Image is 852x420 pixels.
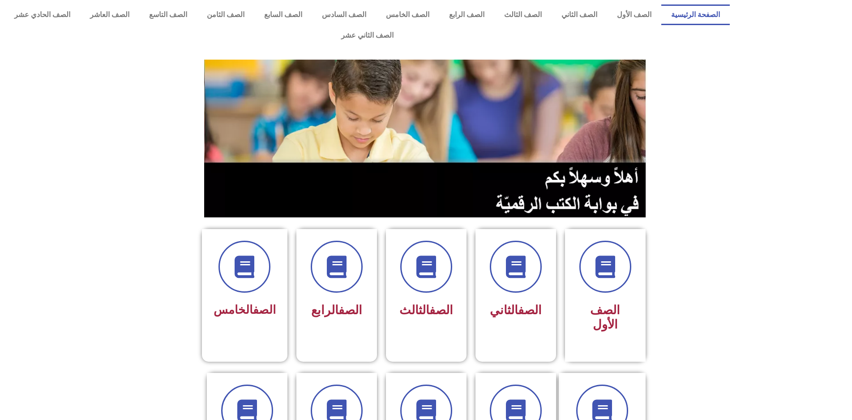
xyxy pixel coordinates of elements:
span: الثالث [399,303,453,317]
a: الصف الخامس [376,4,439,25]
a: الصف الثاني عشر [4,25,730,46]
a: الصف الثامن [197,4,254,25]
span: الخامس [214,303,276,316]
a: الصف السابع [254,4,312,25]
span: الرابع [311,303,362,317]
a: الصف الأول [607,4,661,25]
a: الصف الحادي عشر [4,4,80,25]
a: الصف الرابع [439,4,494,25]
span: الصف الأول [590,303,620,332]
a: الصف [429,303,453,317]
a: الصف التاسع [139,4,197,25]
a: الصف [253,303,276,316]
a: الصف [338,303,362,317]
span: الثاني [490,303,542,317]
a: الصف [518,303,542,317]
a: الصف الثالث [494,4,552,25]
a: الصف الثاني [552,4,607,25]
a: الصف السادس [312,4,376,25]
a: الصف العاشر [80,4,139,25]
a: الصفحة الرئيسية [661,4,730,25]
